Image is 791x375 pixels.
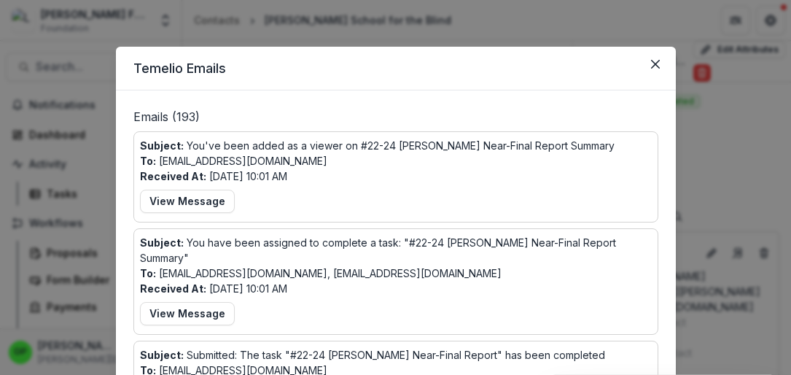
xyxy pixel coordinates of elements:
[140,347,605,363] p: Submitted: The task "#22-24 [PERSON_NAME] Near-Final Report" has been completed
[140,349,184,361] b: Subject:
[133,108,658,131] p: Emails ( 193 )
[140,155,156,167] b: To:
[140,190,235,213] button: View Message
[140,282,206,295] b: Received At:
[140,138,615,153] p: You've been added as a viewer on #22-24 [PERSON_NAME] Near-Final Report Summary
[116,47,676,90] header: Temelio Emails
[140,236,184,249] b: Subject:
[140,302,235,325] button: View Message
[140,169,287,184] p: [DATE] 10:01 AM
[140,266,502,281] p: [EMAIL_ADDRESS][DOMAIN_NAME], [EMAIL_ADDRESS][DOMAIN_NAME]
[140,153,327,169] p: [EMAIL_ADDRESS][DOMAIN_NAME]
[140,267,156,279] b: To:
[140,139,184,152] b: Subject:
[140,235,652,266] p: You have been assigned to complete a task: "#22-24 [PERSON_NAME] Near-Final Report Summary"
[140,281,287,296] p: [DATE] 10:01 AM
[140,170,206,182] b: Received At:
[644,53,667,76] button: Close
